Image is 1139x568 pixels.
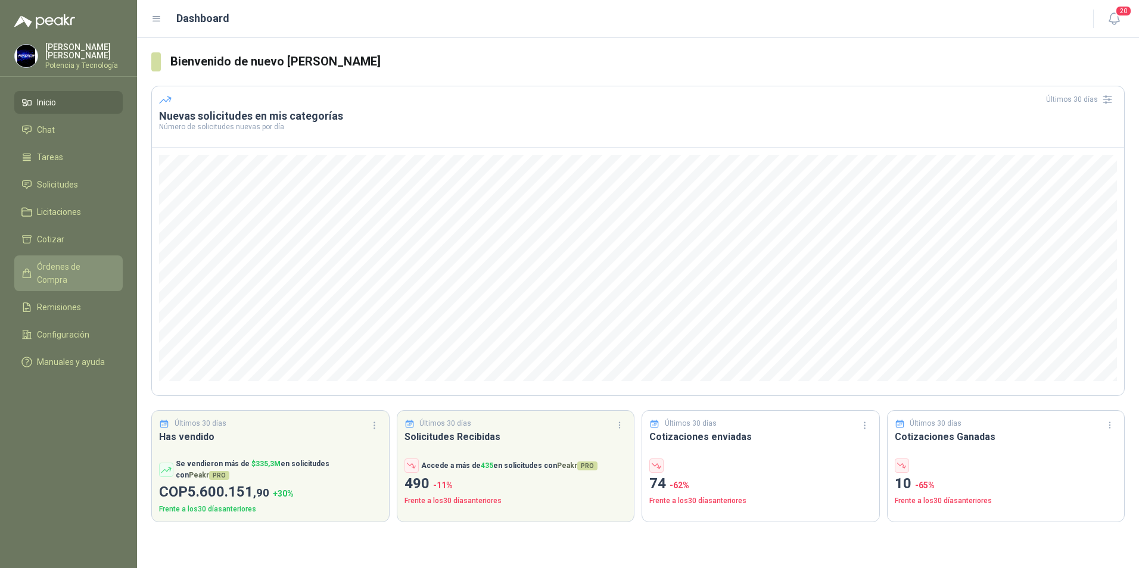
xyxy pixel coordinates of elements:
[37,123,55,136] span: Chat
[37,96,56,109] span: Inicio
[159,123,1117,130] p: Número de solicitudes nuevas por día
[14,201,123,223] a: Licitaciones
[649,429,872,444] h3: Cotizaciones enviadas
[421,460,597,472] p: Accede a más de en solicitudes con
[175,418,226,429] p: Últimos 30 días
[1103,8,1125,30] button: 20
[45,62,123,69] p: Potencia y Tecnología
[649,473,872,495] p: 74
[159,504,382,515] p: Frente a los 30 días anteriores
[253,486,269,500] span: ,90
[37,233,64,246] span: Cotizar
[14,91,123,114] a: Inicio
[37,355,105,369] span: Manuales y ayuda
[14,146,123,168] a: Tareas
[915,480,935,490] span: -65 %
[37,178,78,191] span: Solicitudes
[14,296,123,319] a: Remisiones
[14,173,123,196] a: Solicitudes
[419,418,471,429] p: Últimos 30 días
[209,471,229,480] span: PRO
[37,260,111,286] span: Órdenes de Compra
[895,473,1118,495] p: 10
[404,473,627,495] p: 490
[176,10,229,27] h1: Dashboard
[37,301,81,314] span: Remisiones
[670,480,689,490] span: -62 %
[159,109,1117,123] h3: Nuevas solicitudes en mis categorías
[188,483,269,500] span: 5.600.151
[170,52,1125,71] h3: Bienvenido de nuevo [PERSON_NAME]
[481,461,493,470] span: 435
[45,43,123,60] p: [PERSON_NAME] [PERSON_NAME]
[433,480,453,490] span: -11 %
[14,14,75,29] img: Logo peakr
[895,495,1118,507] p: Frente a los 30 días anteriores
[649,495,872,507] p: Frente a los 30 días anteriores
[404,429,627,444] h3: Solicitudes Recibidas
[14,323,123,346] a: Configuración
[273,489,294,498] span: + 30 %
[37,151,63,164] span: Tareas
[895,429,1118,444] h3: Cotizaciones Ganadas
[1046,90,1117,109] div: Últimos 30 días
[910,418,961,429] p: Últimos 30 días
[557,461,597,470] span: Peakr
[176,458,382,481] p: Se vendieron más de en solicitudes con
[159,481,382,504] p: COP
[14,228,123,251] a: Cotizar
[15,45,38,67] img: Company Logo
[14,255,123,291] a: Órdenes de Compra
[665,418,717,429] p: Últimos 30 días
[1115,5,1132,17] span: 20
[159,429,382,444] h3: Has vendido
[37,328,89,341] span: Configuración
[37,205,81,219] span: Licitaciones
[14,118,123,141] a: Chat
[14,351,123,373] a: Manuales y ayuda
[251,460,281,468] span: $ 335,3M
[404,495,627,507] p: Frente a los 30 días anteriores
[189,471,229,479] span: Peakr
[577,461,597,470] span: PRO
